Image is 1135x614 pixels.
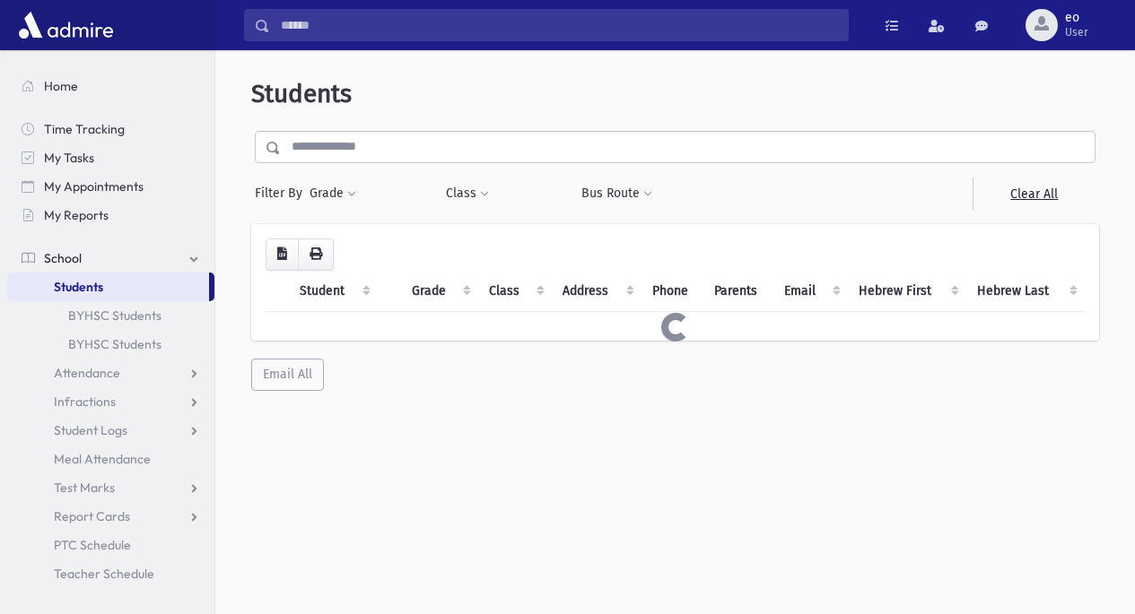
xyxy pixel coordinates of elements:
[309,177,357,210] button: Grade
[54,451,151,467] span: Meal Attendance
[703,271,773,312] th: Parents
[7,445,214,473] a: Meal Attendance
[478,271,552,312] th: Class
[251,79,352,108] span: Students
[401,271,478,312] th: Grade
[581,177,653,210] button: Bus Route
[7,72,214,100] a: Home
[7,172,214,201] a: My Appointments
[7,416,214,445] a: Student Logs
[7,244,214,272] a: School
[1065,25,1088,39] span: User
[7,531,214,559] a: PTC Schedule
[54,480,115,496] span: Test Marks
[54,422,127,438] span: Student Logs
[7,473,214,502] a: Test Marks
[289,271,378,312] th: Student
[552,271,642,312] th: Address
[773,271,848,312] th: Email
[54,365,120,381] span: Attendance
[298,238,334,271] button: Print
[44,250,82,266] span: School
[7,330,214,359] a: BYHSC Students
[44,150,94,166] span: My Tasks
[54,279,103,295] span: Students
[7,301,214,330] a: BYHSC Students
[54,393,116,410] span: Infractions
[445,177,490,210] button: Class
[848,271,967,312] th: Hebrew First
[7,559,214,588] a: Teacher Schedule
[7,201,214,229] a: My Reports
[270,9,848,41] input: Search
[44,78,78,94] span: Home
[251,359,324,391] button: Email All
[7,502,214,531] a: Report Cards
[44,178,144,195] span: My Appointments
[973,177,1096,210] a: Clear All
[1065,11,1088,25] span: eo
[255,184,309,203] span: Filter By
[7,359,214,387] a: Attendance
[54,508,130,524] span: Report Cards
[54,537,131,553] span: PTC Schedule
[54,566,154,582] span: Teacher Schedule
[266,238,299,271] button: CSV
[7,272,209,301] a: Students
[642,271,703,312] th: Phone
[966,271,1085,312] th: Hebrew Last
[7,115,214,143] a: Time Tracking
[14,7,118,43] img: AdmirePro
[44,207,109,223] span: My Reports
[7,143,214,172] a: My Tasks
[44,121,125,137] span: Time Tracking
[7,387,214,416] a: Infractions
